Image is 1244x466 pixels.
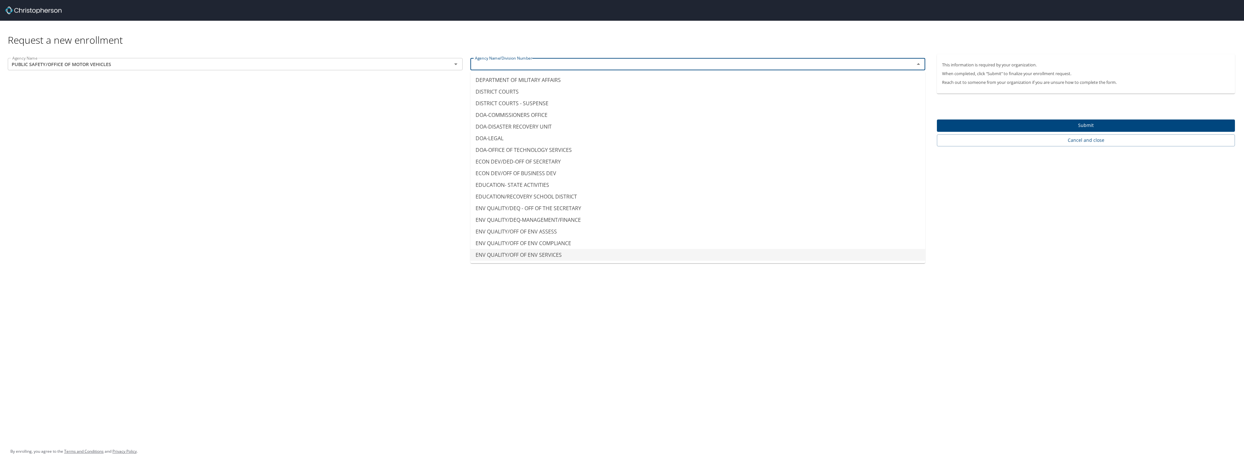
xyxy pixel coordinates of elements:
[470,74,925,86] li: DEPARTMENT OF MILITARY AFFAIRS
[470,237,925,249] li: ENV QUALITY/OFF OF ENV COMPLIANCE
[942,79,1230,85] p: Reach out to someone from your organization if you are unsure how to complete the form.
[470,261,925,272] li: FACILITY PLANNING/CONTROL
[937,119,1235,132] button: Submit
[470,132,925,144] li: DOA-LEGAL
[942,136,1230,144] span: Cancel and close
[8,21,1240,46] div: Request a new enrollment
[942,71,1230,77] p: When completed, click “Submit” to finalize your enrollment request.
[470,156,925,167] li: ECON DEV/DED-OFF OF SECRETARY
[470,121,925,132] li: DOA-DISASTER RECOVERY UNIT
[451,60,460,69] button: Open
[112,449,137,454] a: Privacy Policy
[937,134,1235,146] button: Cancel and close
[470,249,925,261] li: ENV QUALITY/OFF OF ENV SERVICES
[470,144,925,156] li: DOA-OFFICE OF TECHNOLOGY SERVICES
[470,109,925,121] li: DOA-COMMISSIONERS OFFICE
[470,167,925,179] li: ECON DEV/OFF OF BUSINESS DEV
[470,86,925,97] li: DISTRICT COURTS
[10,443,138,460] div: By enrolling, you agree to the and .
[5,6,62,14] img: cbt logo
[470,202,925,214] li: ENV QUALITY/DEQ - OFF OF THE SECRETARY
[470,97,925,109] li: DISTRICT COURTS - SUSPENSE
[942,121,1230,130] span: Submit
[64,449,104,454] a: Terms and Conditions
[914,60,923,69] button: Close
[470,191,925,202] li: EDUCATION/RECOVERY SCHOOL DISTRICT
[470,214,925,226] li: ENV QUALITY/DEQ-MANAGEMENT/FINANCE
[470,226,925,237] li: ENV QUALITY/OFF OF ENV ASSESS
[470,179,925,191] li: EDUCATION- STATE ACTIVITIES
[942,62,1230,68] p: This information is required by your organization.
